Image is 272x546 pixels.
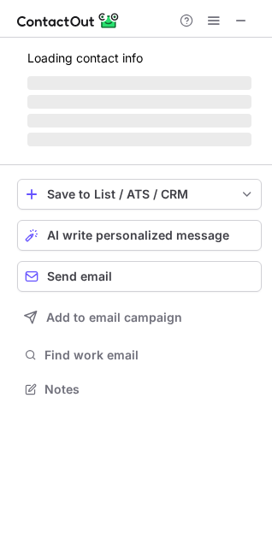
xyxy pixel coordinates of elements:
span: AI write personalized message [47,228,229,242]
button: Find work email [17,343,262,367]
div: Save to List / ATS / CRM [47,187,232,201]
img: ContactOut v5.3.10 [17,10,120,31]
span: ‌ [27,133,251,146]
button: AI write personalized message [17,220,262,251]
span: ‌ [27,114,251,128]
p: Loading contact info [27,51,251,65]
button: Add to email campaign [17,302,262,333]
span: ‌ [27,95,251,109]
span: Find work email [44,347,255,363]
button: save-profile-one-click [17,179,262,210]
span: Send email [47,270,112,283]
span: Notes [44,382,255,397]
button: Notes [17,377,262,401]
span: ‌ [27,76,251,90]
button: Send email [17,261,262,292]
span: Add to email campaign [46,311,182,324]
